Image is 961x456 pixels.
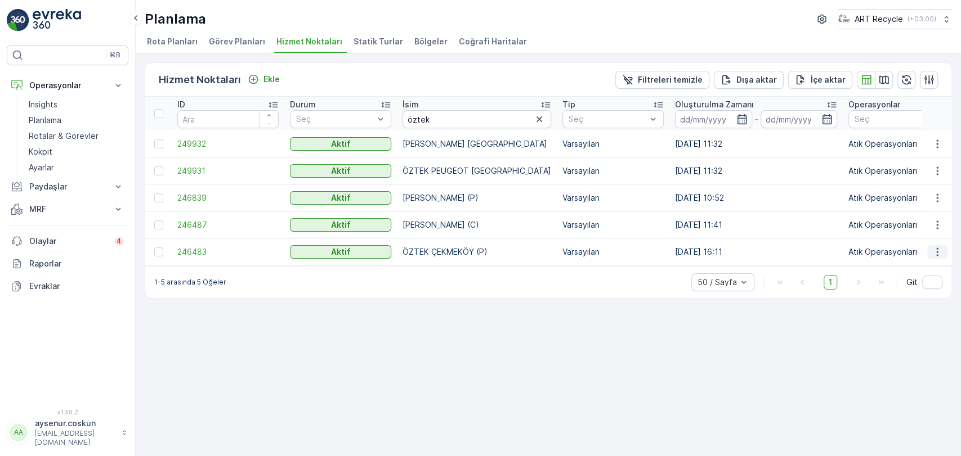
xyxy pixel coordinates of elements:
[331,165,351,177] p: Aktif
[290,245,391,259] button: Aktif
[29,80,106,91] p: Operasyonlar
[35,418,116,429] p: aysenur.coskun
[811,74,846,85] p: İçe aktar
[117,237,122,246] p: 4
[154,193,163,202] div: Toggle Row Selected
[177,110,279,128] input: Ara
[7,252,128,275] a: Raporlar
[714,71,784,89] button: Dışa aktar
[29,258,124,269] p: Raporlar
[906,277,918,288] span: Git
[562,219,664,231] p: Varsayılan
[403,246,551,258] p: ÖZTEK ÇEKMEKÖY (P)
[33,9,81,31] img: logo_light-DOdMpM7g.png
[403,138,551,150] p: [PERSON_NAME] [GEOGRAPHIC_DATA]
[638,74,703,85] p: Filtreleri temizle
[562,99,575,110] p: Tip
[848,138,950,150] p: Atık Operasyonları
[29,146,52,157] p: Kokpit
[838,9,952,29] button: ART Recycle(+03:00)
[29,130,99,142] p: Rotalar & Görevler
[331,192,351,204] p: Aktif
[29,115,61,126] p: Planlama
[154,247,163,256] div: Toggle Row Selected
[209,36,265,47] span: Görev Planları
[615,71,709,89] button: Filtreleri temizle
[154,278,226,287] p: 1-5 arasında 5 Öğeler
[29,281,124,292] p: Evraklar
[177,165,279,177] a: 249931
[855,114,932,125] p: Seç
[569,114,646,125] p: Seç
[761,110,838,128] input: dd/mm/yyyy
[331,246,351,258] p: Aktif
[848,192,950,204] p: Atık Operasyonları
[354,36,403,47] span: Statik Turlar
[177,138,279,150] a: 249932
[331,138,351,150] p: Aktif
[736,74,777,85] p: Dışa aktar
[7,409,128,416] span: v 1.50.2
[562,165,664,177] p: Varsayılan
[838,13,850,25] img: image_23.png
[331,219,351,231] p: Aktif
[154,220,163,229] div: Toggle Row Selected
[35,429,116,447] p: [EMAIL_ADDRESS][DOMAIN_NAME]
[403,219,551,231] p: [PERSON_NAME] (C)
[848,219,950,231] p: Atık Operasyonları
[263,74,280,85] p: Ekle
[562,138,664,150] p: Varsayılan
[24,128,128,144] a: Rotalar & Görevler
[290,164,391,178] button: Aktif
[908,15,936,24] p: ( +03:00 )
[675,99,754,110] p: Oluşturulma Zamanı
[29,99,57,110] p: Insights
[403,110,551,128] input: Ara
[290,137,391,151] button: Aktif
[29,181,106,192] p: Paydaşlar
[403,99,419,110] p: İsim
[290,218,391,232] button: Aktif
[177,219,279,231] a: 246487
[7,230,128,252] a: Olaylar4
[24,97,128,112] a: Insights
[754,112,758,126] p: -
[669,238,843,265] td: [DATE] 16:11
[848,99,900,110] p: Operasyonlar
[177,192,279,204] a: 246839
[848,246,950,258] p: Atık Operasyonları
[403,165,551,177] p: ÖZTEK PEUGEOT [GEOGRAPHIC_DATA]
[7,175,128,198] button: Paydaşlar
[243,73,284,86] button: Ekle
[675,110,752,128] input: dd/mm/yyyy
[669,157,843,184] td: [DATE] 11:32
[562,246,664,258] p: Varsayılan
[669,211,843,238] td: [DATE] 11:41
[414,36,448,47] span: Bölgeler
[29,204,106,215] p: MRF
[7,9,29,31] img: logo
[562,192,664,204] p: Varsayılan
[7,275,128,297] a: Evraklar
[7,198,128,220] button: MRF
[24,112,128,128] a: Planlama
[154,166,163,175] div: Toggle Row Selected
[177,246,279,258] a: 246483
[177,99,185,110] p: ID
[154,139,163,148] div: Toggle Row Selected
[24,144,128,160] a: Kokpit
[7,74,128,97] button: Operasyonlar
[459,36,527,47] span: Coğrafi Haritalar
[290,191,391,205] button: Aktif
[276,36,342,47] span: Hizmet Noktaları
[290,99,316,110] p: Durum
[24,160,128,175] a: Ayarlar
[824,275,837,290] span: 1
[147,36,198,47] span: Rota Planları
[145,10,206,28] p: Planlama
[403,192,551,204] p: [PERSON_NAME] (P)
